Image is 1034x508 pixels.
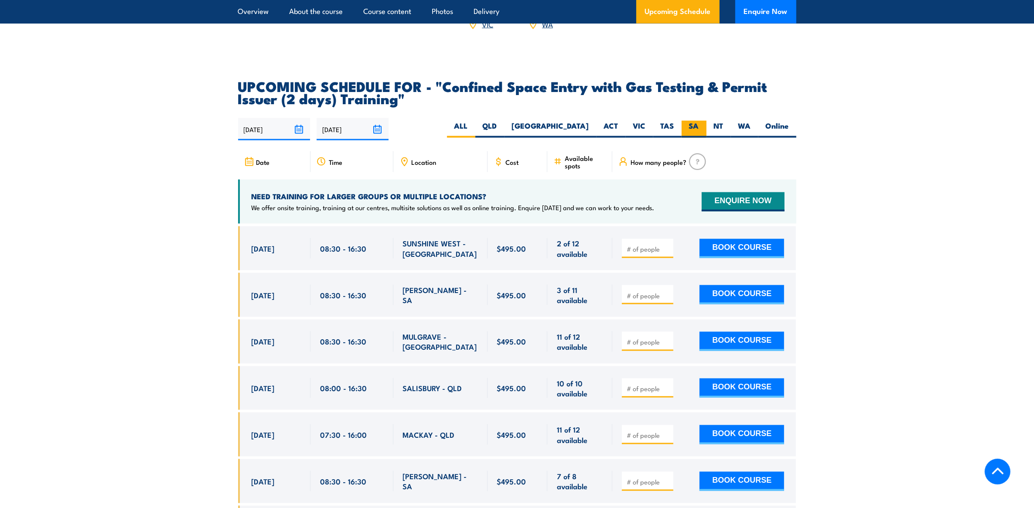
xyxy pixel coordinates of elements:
span: $495.00 [497,383,526,393]
span: [DATE] [252,476,275,486]
span: $495.00 [497,243,526,253]
input: # of people [627,384,670,393]
span: MACKAY - QLD [403,430,455,440]
span: How many people? [631,158,686,166]
span: SALISBURY - QLD [403,383,462,393]
span: $495.00 [497,430,526,440]
span: 7 of 8 available [557,471,603,491]
input: # of people [627,477,670,486]
span: Time [329,158,342,166]
button: BOOK COURSE [700,425,784,444]
input: # of people [627,338,670,346]
label: VIC [626,121,653,138]
label: WA [731,121,758,138]
span: SUNSHINE WEST - [GEOGRAPHIC_DATA] [403,238,478,259]
label: Online [758,121,796,138]
span: [DATE] [252,243,275,253]
button: BOOK COURSE [700,472,784,491]
span: [DATE] [252,336,275,346]
h2: UPCOMING SCHEDULE FOR - "Confined Space Entry with Gas Testing & Permit Issuer (2 days) Training" [238,80,796,104]
span: 08:30 - 16:30 [320,336,366,346]
span: [PERSON_NAME] - SA [403,285,478,305]
span: 08:00 - 16:30 [320,383,367,393]
span: 07:30 - 16:00 [320,430,367,440]
a: WA [542,19,553,29]
input: # of people [627,291,670,300]
label: SA [682,121,706,138]
label: ACT [597,121,626,138]
span: [PERSON_NAME] - SA [403,471,478,491]
span: 11 of 12 available [557,331,603,352]
span: 3 of 11 available [557,285,603,305]
span: $495.00 [497,336,526,346]
span: Location [412,158,437,166]
span: 08:30 - 16:30 [320,243,366,253]
label: NT [706,121,731,138]
span: [DATE] [252,290,275,300]
button: BOOK COURSE [700,239,784,258]
span: Date [256,158,270,166]
button: BOOK COURSE [700,285,784,304]
button: ENQUIRE NOW [702,192,784,211]
input: # of people [627,245,670,253]
span: 10 of 10 available [557,378,603,399]
span: $495.00 [497,476,526,486]
h4: NEED TRAINING FOR LARGER GROUPS OR MULTIPLE LOCATIONS? [252,191,655,201]
span: [DATE] [252,383,275,393]
span: 08:30 - 16:30 [320,476,366,486]
input: From date [238,118,310,140]
span: [DATE] [252,430,275,440]
label: QLD [475,121,505,138]
span: MULGRAVE - [GEOGRAPHIC_DATA] [403,331,478,352]
button: BOOK COURSE [700,378,784,398]
span: 08:30 - 16:30 [320,290,366,300]
label: ALL [447,121,475,138]
input: # of people [627,431,670,440]
span: Cost [506,158,519,166]
p: We offer onsite training, training at our centres, multisite solutions as well as online training... [252,203,655,212]
span: $495.00 [497,290,526,300]
input: To date [317,118,389,140]
span: 2 of 12 available [557,238,603,259]
label: TAS [653,121,682,138]
button: BOOK COURSE [700,332,784,351]
span: Available spots [565,154,606,169]
span: 11 of 12 available [557,424,603,445]
label: [GEOGRAPHIC_DATA] [505,121,597,138]
a: VIC [482,19,493,29]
